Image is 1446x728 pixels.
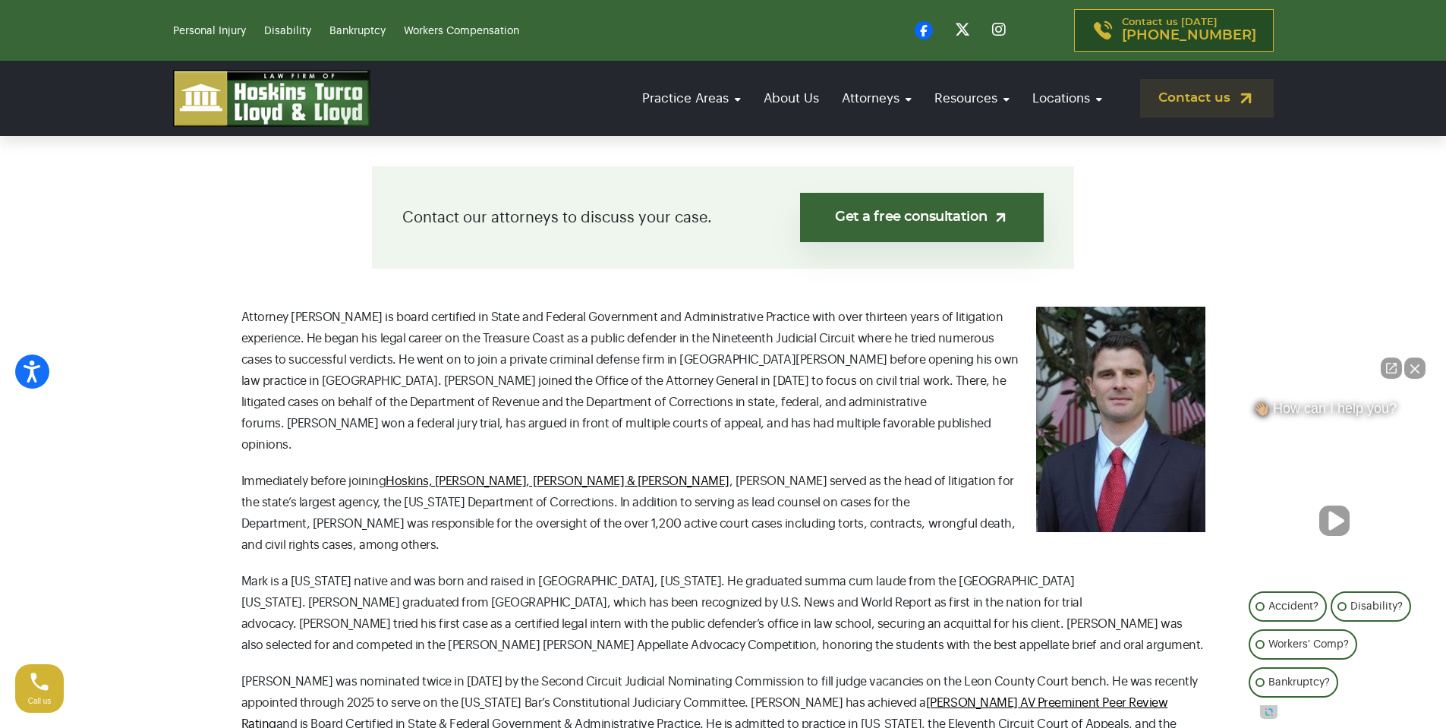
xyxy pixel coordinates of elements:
[329,26,386,36] a: Bankruptcy
[800,193,1044,242] a: Get a free consultation
[404,26,519,36] a: Workers Compensation
[1319,506,1350,536] button: Unmute video
[1036,307,1205,532] img: Mark Urban
[1122,17,1256,43] p: Contact us [DATE]
[1268,673,1330,692] p: Bankruptcy?
[1350,597,1403,616] p: Disability?
[1074,9,1274,52] a: Contact us [DATE][PHONE_NUMBER]
[1245,400,1423,424] div: 👋🏼 How can I help you?
[756,77,827,120] a: About Us
[1381,358,1402,379] a: Open direct chat
[635,77,748,120] a: Practice Areas
[241,571,1205,656] p: Mark is a [US_STATE] native and was born and raised in [GEOGRAPHIC_DATA], [US_STATE]. He graduate...
[1122,28,1256,43] span: [PHONE_NUMBER]
[241,307,1205,455] p: Attorney [PERSON_NAME] is board certified in State and Federal Government and Administrative Prac...
[264,26,311,36] a: Disability
[1404,358,1426,379] button: Close Intaker Chat Widget
[241,471,1205,556] p: Immediately before joining , [PERSON_NAME] served as the head of litigation for the state’s large...
[927,77,1017,120] a: Resources
[1025,77,1110,120] a: Locations
[1260,705,1277,719] a: Open intaker chat
[834,77,919,120] a: Attorneys
[173,26,246,36] a: Personal Injury
[28,697,52,705] span: Call us
[1268,597,1318,616] p: Accident?
[372,166,1074,269] div: Contact our attorneys to discuss your case.
[993,210,1009,225] img: arrow-up-right-light.svg
[386,475,729,487] a: Hoskins, [PERSON_NAME], [PERSON_NAME] & [PERSON_NAME]
[1268,635,1349,654] p: Workers' Comp?
[1140,79,1274,118] a: Contact us
[173,70,370,127] img: logo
